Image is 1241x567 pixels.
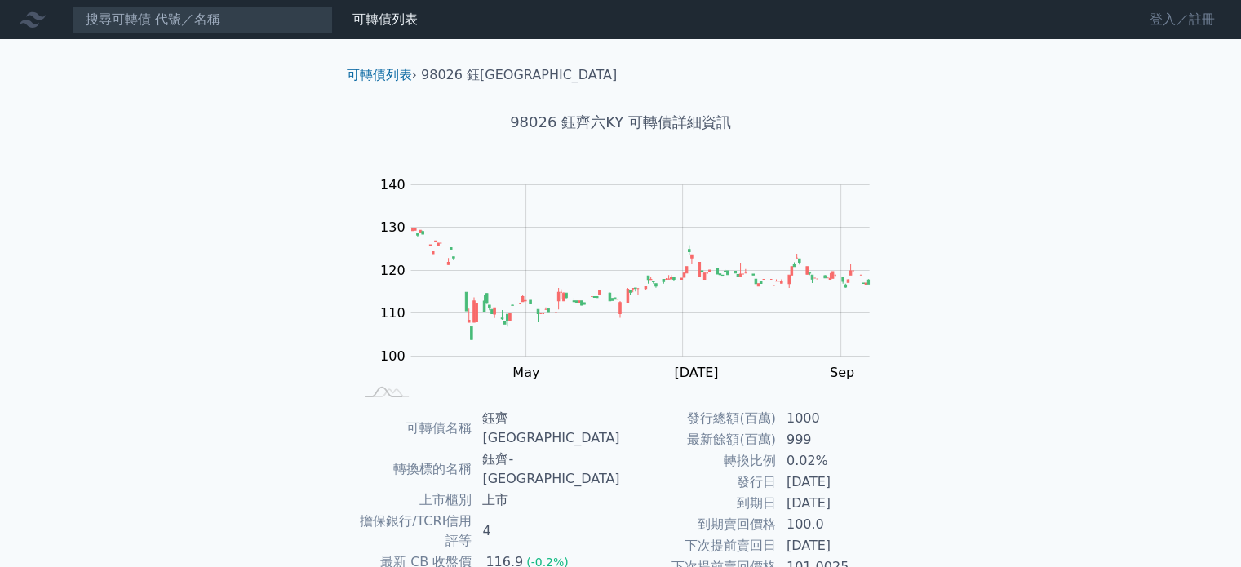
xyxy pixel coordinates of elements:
g: Series [411,228,869,340]
tspan: Sep [830,365,854,380]
li: 98026 鈺[GEOGRAPHIC_DATA] [421,65,617,85]
tspan: 130 [380,219,406,235]
a: 登入／註冊 [1137,7,1228,33]
li: › [347,65,417,85]
a: 可轉債列表 [352,11,418,27]
td: 擔保銀行/TCRI信用評等 [353,511,473,551]
td: 轉換標的名稱 [353,449,473,489]
g: Chart [371,177,893,380]
td: 發行日 [621,472,777,493]
h1: 98026 鈺齊六KY 可轉債詳細資訊 [334,111,908,134]
td: 鈺齊[GEOGRAPHIC_DATA] [472,408,620,449]
td: 上市櫃別 [353,489,473,511]
td: [DATE] [777,493,889,514]
td: [DATE] [777,472,889,493]
input: 搜尋可轉債 代號／名稱 [72,6,333,33]
tspan: [DATE] [674,365,718,380]
tspan: 140 [380,177,406,193]
td: 100.0 [777,514,889,535]
td: 999 [777,429,889,450]
td: 發行總額(百萬) [621,408,777,429]
td: 鈺齊-[GEOGRAPHIC_DATA] [472,449,620,489]
td: 1000 [777,408,889,429]
td: 轉換比例 [621,450,777,472]
tspan: May [512,365,539,380]
td: 可轉債名稱 [353,408,473,449]
tspan: 120 [380,263,406,278]
td: 0.02% [777,450,889,472]
td: 上市 [472,489,620,511]
td: [DATE] [777,535,889,556]
td: 到期日 [621,493,777,514]
tspan: 110 [380,305,406,321]
td: 下次提前賣回日 [621,535,777,556]
td: 最新餘額(百萬) [621,429,777,450]
a: 可轉債列表 [347,67,412,82]
tspan: 100 [380,348,406,364]
td: 到期賣回價格 [621,514,777,535]
td: 4 [472,511,620,551]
